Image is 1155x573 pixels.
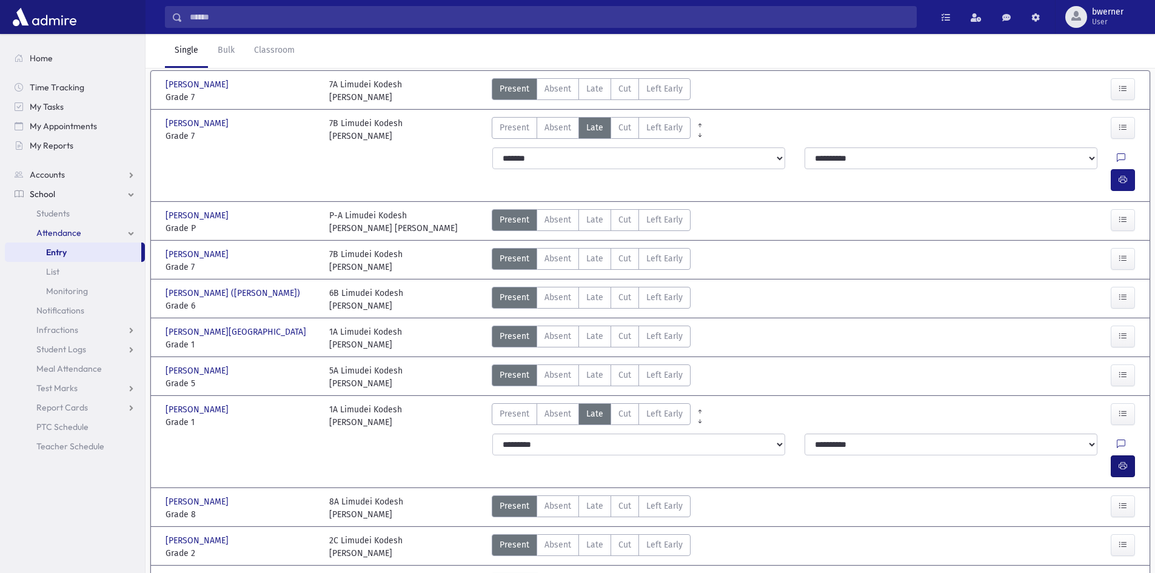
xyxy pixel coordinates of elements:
span: Cut [618,121,631,134]
span: Absent [544,407,571,420]
span: Absent [544,291,571,304]
a: Infractions [5,320,145,340]
a: Time Tracking [5,78,145,97]
span: Left Early [646,213,683,226]
span: Absent [544,82,571,95]
div: 7B Limudei Kodesh [PERSON_NAME] [329,117,403,142]
span: Monitoring [46,286,88,297]
span: [PERSON_NAME] [166,78,231,91]
span: Meal Attendance [36,363,102,374]
a: Notifications [5,301,145,320]
span: Late [586,500,603,512]
div: 7B Limudei Kodesh [PERSON_NAME] [329,248,403,273]
span: Absent [544,213,571,226]
span: My Tasks [30,101,64,112]
span: List [46,266,59,277]
span: Grade 2 [166,547,317,560]
span: Grade 7 [166,91,317,104]
div: AttTypes [492,248,691,273]
span: Grade 5 [166,377,317,390]
span: Late [586,82,603,95]
span: Accounts [30,169,65,180]
span: User [1092,17,1123,27]
a: My Tasks [5,97,145,116]
span: Grade 7 [166,130,317,142]
a: Entry [5,243,141,262]
a: My Reports [5,136,145,155]
a: Single [165,34,208,68]
a: Test Marks [5,378,145,398]
a: Students [5,204,145,223]
span: Cut [618,213,631,226]
div: AttTypes [492,78,691,104]
span: Absent [544,500,571,512]
span: Absent [544,121,571,134]
span: Test Marks [36,383,78,394]
div: AttTypes [492,403,691,429]
span: Notifications [36,305,84,316]
a: Classroom [244,34,304,68]
span: Cut [618,407,631,420]
img: AdmirePro [10,5,79,29]
div: AttTypes [492,117,691,142]
a: Report Cards [5,398,145,417]
span: Absent [544,330,571,343]
span: [PERSON_NAME] [166,403,231,416]
span: Infractions [36,324,78,335]
div: 6B Limudei Kodesh [PERSON_NAME] [329,287,403,312]
div: 8A Limudei Kodesh [PERSON_NAME] [329,495,403,521]
div: 1A Limudei Kodesh [PERSON_NAME] [329,403,402,429]
span: Present [500,82,529,95]
span: Cut [618,369,631,381]
span: Cut [618,330,631,343]
a: PTC Schedule [5,417,145,437]
span: Cut [618,252,631,265]
span: [PERSON_NAME][GEOGRAPHIC_DATA] [166,326,309,338]
span: Present [500,330,529,343]
span: Cut [618,291,631,304]
span: Teacher Schedule [36,441,104,452]
span: Absent [544,252,571,265]
div: 1A Limudei Kodesh [PERSON_NAME] [329,326,402,351]
span: Late [586,252,603,265]
a: Teacher Schedule [5,437,145,456]
span: [PERSON_NAME] [166,117,231,130]
a: Accounts [5,165,145,184]
span: Home [30,53,53,64]
span: Present [500,369,529,381]
span: Left Early [646,252,683,265]
span: Grade P [166,222,317,235]
span: Left Early [646,407,683,420]
span: Late [586,121,603,134]
span: Cut [618,82,631,95]
span: Late [586,330,603,343]
a: My Appointments [5,116,145,136]
span: Present [500,500,529,512]
span: Late [586,291,603,304]
div: AttTypes [492,364,691,390]
span: Grade 6 [166,300,317,312]
span: Student Logs [36,344,86,355]
a: Attendance [5,223,145,243]
a: Monitoring [5,281,145,301]
span: School [30,189,55,199]
span: Time Tracking [30,82,84,93]
span: Absent [544,538,571,551]
span: PTC Schedule [36,421,89,432]
span: bwerner [1092,7,1123,17]
span: Grade 7 [166,261,317,273]
span: [PERSON_NAME] [166,534,231,547]
span: [PERSON_NAME] [166,209,231,222]
span: Late [586,407,603,420]
a: School [5,184,145,204]
span: Absent [544,369,571,381]
span: Late [586,213,603,226]
span: Grade 1 [166,416,317,429]
span: Present [500,407,529,420]
span: Left Early [646,330,683,343]
a: Student Logs [5,340,145,359]
a: Meal Attendance [5,359,145,378]
span: Late [586,538,603,551]
span: [PERSON_NAME] [166,248,231,261]
span: Present [500,538,529,551]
